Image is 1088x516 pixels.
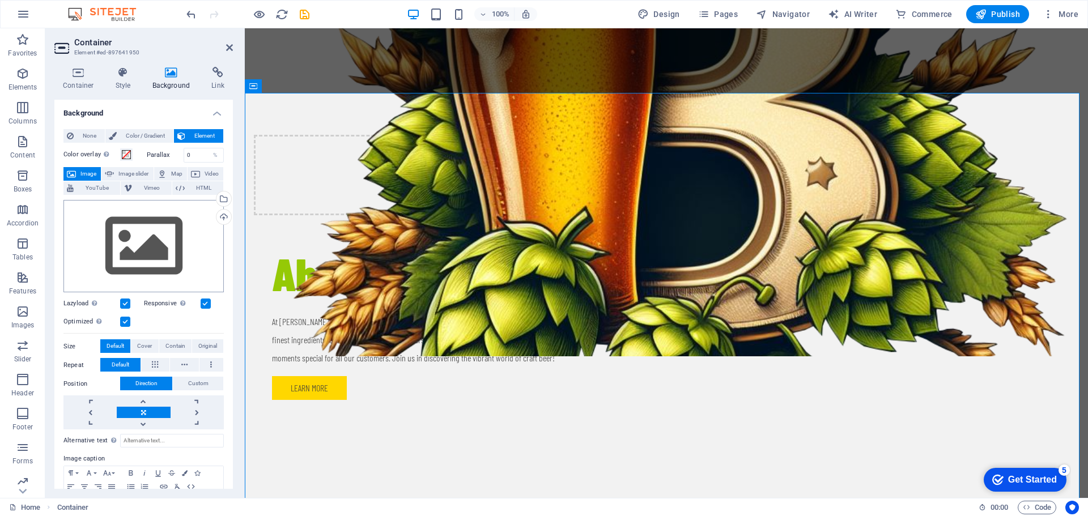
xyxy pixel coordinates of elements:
span: : [998,503,1000,511]
input: Alternative text... [120,434,224,447]
span: Default [107,339,124,353]
button: Video [188,167,223,181]
button: Insert Link [157,480,171,493]
div: Get Started 5 items remaining, 0% complete [9,6,92,29]
button: Paragraph Format [64,466,82,480]
h3: Element #ed-897641950 [74,48,210,58]
span: 00 00 [991,501,1008,514]
span: Vimeo [135,181,168,195]
span: Image [79,167,97,181]
button: Click here to leave preview mode and continue editing [252,7,266,21]
button: Colors [178,466,191,480]
button: Font Size [100,466,118,480]
span: Commerce [895,8,953,20]
h6: Session time [979,501,1009,514]
h4: Link [203,67,233,91]
label: Optimized [63,315,120,329]
button: YouTube [63,181,120,195]
div: % [207,148,223,162]
button: save [297,7,311,21]
button: Align Justify [105,480,118,493]
p: Columns [8,117,37,126]
label: Lazyload [63,297,120,310]
p: Elements [8,83,37,92]
span: Publish [975,8,1020,20]
p: Features [9,287,36,296]
p: Footer [12,423,33,432]
label: Image caption [63,452,224,466]
span: Navigator [756,8,810,20]
span: Pages [698,8,738,20]
p: Accordion [7,219,39,228]
button: Ordered List [138,480,151,493]
i: Save (Ctrl+S) [298,8,311,21]
button: Underline (Ctrl+U) [151,466,165,480]
button: Vimeo [121,181,171,195]
h4: Background [144,67,203,91]
i: On resize automatically adjust zoom level to fit chosen device. [521,9,531,19]
p: Tables [12,253,33,262]
span: Click to select. Double-click to edit [57,501,89,514]
button: Usercentrics [1065,501,1079,514]
a: Click to cancel selection. Double-click to open Pages [9,501,40,514]
h4: Background [54,100,233,120]
span: Image slider [117,167,150,181]
span: Design [637,8,680,20]
button: Default [100,339,130,353]
span: Color / Gradient [120,129,170,143]
button: Image [63,167,101,181]
button: More [1038,5,1083,23]
button: Contain [159,339,192,353]
button: undo [184,7,198,21]
span: More [1043,8,1078,20]
button: Pages [694,5,742,23]
nav: breadcrumb [57,501,89,514]
p: Boxes [14,185,32,194]
div: Select files from the file manager, stock photos, or upload file(s) [63,200,224,293]
span: Cover [137,339,152,353]
label: Responsive [144,297,201,310]
p: Content [10,151,35,160]
span: Contain [165,339,185,353]
button: AI Writer [823,5,882,23]
label: Repeat [63,359,100,372]
button: Design [633,5,685,23]
button: Bold (Ctrl+B) [124,466,138,480]
button: HTML [172,181,223,195]
span: Direction [135,377,158,390]
button: Unordered List [124,480,138,493]
h4: Style [107,67,144,91]
button: Strikethrough [165,466,178,480]
h6: 100% [491,7,509,21]
div: 5 [84,2,95,14]
p: Slider [14,355,32,364]
button: Font Family [82,466,100,480]
button: Align Center [78,480,91,493]
span: AI Writer [828,8,877,20]
span: None [77,129,101,143]
button: 100% [474,7,515,21]
label: Color overlay [63,148,120,161]
button: Color / Gradient [105,129,173,143]
button: Custom [173,377,223,390]
span: Custom [188,377,209,390]
button: Navigator [751,5,814,23]
p: Favorites [8,49,37,58]
span: Element [189,129,220,143]
button: Align Left [64,480,78,493]
h2: Container [74,37,233,48]
label: Size [63,340,100,353]
span: Original [198,339,217,353]
label: Parallax [147,152,184,158]
button: Commerce [891,5,957,23]
p: Images [11,321,35,330]
label: Position [63,377,120,391]
button: Map [154,167,187,181]
button: reload [275,7,288,21]
div: Design (Ctrl+Alt+Y) [633,5,685,23]
button: Icons [191,466,203,480]
div: Get Started [33,12,82,23]
span: Video [203,167,220,181]
button: Default [100,358,141,372]
button: Direction [120,377,172,390]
